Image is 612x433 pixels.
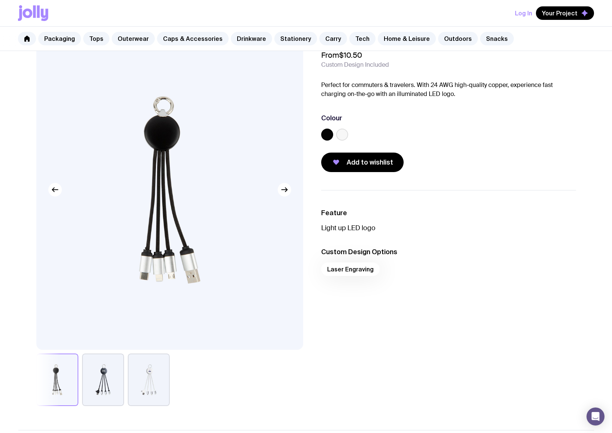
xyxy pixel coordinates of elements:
[587,408,605,426] div: Open Intercom Messenger
[112,32,155,45] a: Outerwear
[321,51,362,60] span: From
[349,32,376,45] a: Tech
[83,32,109,45] a: Tops
[321,61,389,69] span: Custom Design Included
[536,6,594,20] button: Your Project
[274,32,317,45] a: Stationery
[321,208,576,217] h3: Feature
[438,32,478,45] a: Outdoors
[231,32,272,45] a: Drinkware
[321,223,576,232] p: Light up LED logo
[480,32,514,45] a: Snacks
[321,81,576,99] p: Perfect for commuters & travelers. With 24 AWG high-quality copper, experience fast charging on-t...
[542,9,578,17] span: Your Project
[321,114,342,123] h3: Colour
[321,153,404,172] button: Add to wishlist
[515,6,532,20] button: Log In
[38,32,81,45] a: Packaging
[347,158,393,167] span: Add to wishlist
[378,32,436,45] a: Home & Leisure
[339,50,362,60] span: $10.50
[319,32,347,45] a: Carry
[321,247,576,256] h3: Custom Design Options
[157,32,229,45] a: Caps & Accessories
